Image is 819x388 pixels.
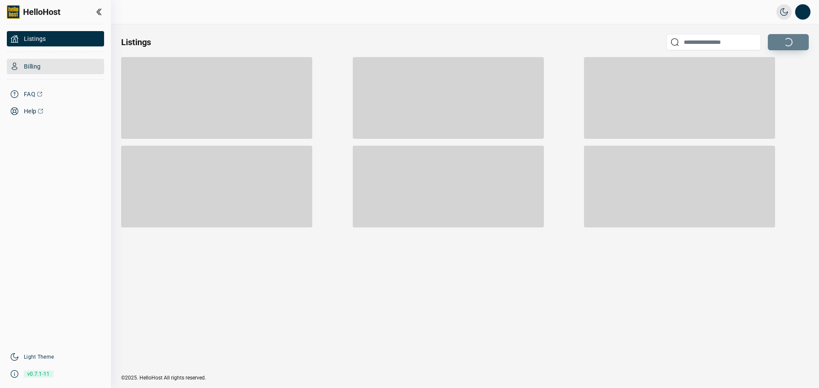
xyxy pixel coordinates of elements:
div: ©2025. HelloHost All rights reserved. [111,374,819,388]
span: v0.7.1-11 [24,368,53,380]
span: Listings [24,34,46,43]
h2: Listings [121,36,151,48]
a: Light Theme [24,354,54,360]
span: Help [24,107,36,115]
a: FAQ [7,86,104,102]
img: logo-full.png [7,5,20,19]
a: Help [7,103,104,119]
span: HelloHost [23,6,61,18]
span: FAQ [24,90,35,98]
span: Billing [24,62,41,71]
a: HelloHost [7,5,61,19]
